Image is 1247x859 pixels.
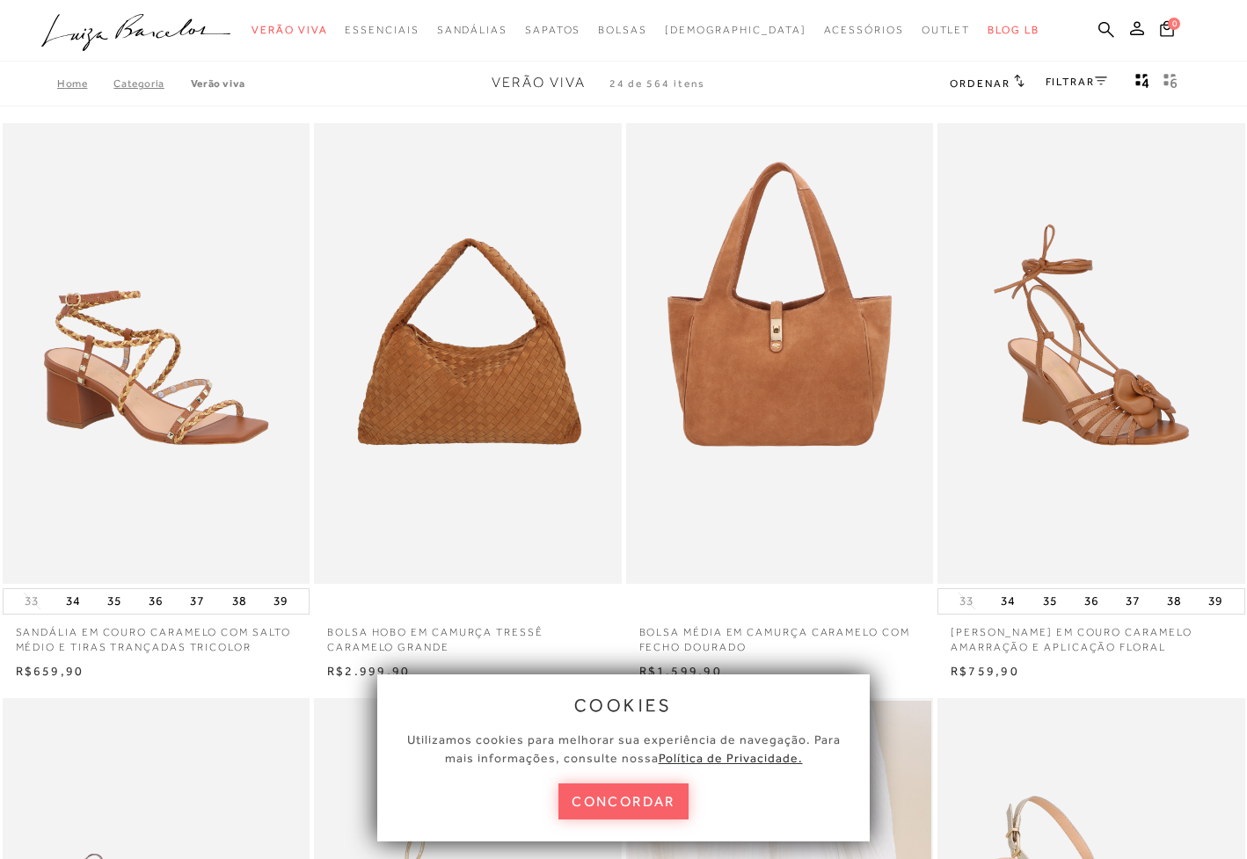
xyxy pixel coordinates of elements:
a: BOLSA MÉDIA EM CAMURÇA CARAMELO COM FECHO DOURADO BOLSA MÉDIA EM CAMURÇA CARAMELO COM FECHO DOURADO [628,126,932,581]
span: BLOG LB [988,24,1039,36]
a: SANDÁLIA ANABELA EM COURO CARAMELO AMARRAÇÃO E APLICAÇÃO FLORAL SANDÁLIA ANABELA EM COURO CARAMEL... [939,126,1243,581]
button: 38 [1162,589,1186,614]
button: gridText6Desc [1158,72,1183,95]
button: 36 [143,589,168,614]
button: 33 [954,593,979,609]
a: BLOG LB [988,14,1039,47]
a: FILTRAR [1046,76,1107,88]
button: 35 [1038,589,1062,614]
button: 37 [1120,589,1145,614]
span: [DEMOGRAPHIC_DATA] [665,24,806,36]
a: noSubCategoriesText [598,14,647,47]
a: Política de Privacidade. [659,751,803,765]
button: concordar [558,783,689,819]
span: Outlet [922,24,971,36]
img: SANDÁLIA EM COURO CARAMELO COM SALTO MÉDIO E TIRAS TRANÇADAS TRICOLOR [4,126,309,581]
button: 33 [19,593,44,609]
button: 37 [185,589,209,614]
span: Essenciais [345,24,419,36]
a: noSubCategoriesText [525,14,580,47]
a: noSubCategoriesText [252,14,327,47]
span: cookies [574,695,673,715]
span: R$759,90 [951,664,1019,678]
span: Sandálias [437,24,507,36]
span: Verão Viva [252,24,327,36]
span: 24 de 564 itens [609,77,706,90]
button: 34 [995,589,1020,614]
span: Ordenar [950,77,1010,90]
a: noSubCategoriesText [824,14,904,47]
img: BOLSA HOBO EM CAMURÇA TRESSÊ CARAMELO GRANDE [316,126,620,581]
button: 35 [102,589,127,614]
a: noSubCategoriesText [345,14,419,47]
a: BOLSA HOBO EM CAMURÇA TRESSÊ CARAMELO GRANDE [314,615,622,655]
button: 39 [268,589,293,614]
a: noSubCategoriesText [437,14,507,47]
span: Acessórios [824,24,904,36]
a: BOLSA MÉDIA EM CAMURÇA CARAMELO COM FECHO DOURADO [626,615,934,655]
button: 34 [61,589,85,614]
a: Verão Viva [191,77,245,90]
img: SANDÁLIA ANABELA EM COURO CARAMELO AMARRAÇÃO E APLICAÇÃO FLORAL [939,126,1243,581]
a: Categoria [113,77,190,90]
button: Mostrar 4 produtos por linha [1130,72,1155,95]
a: SANDÁLIA EM COURO CARAMELO COM SALTO MÉDIO E TIRAS TRANÇADAS TRICOLOR [3,615,310,655]
a: BOLSA HOBO EM CAMURÇA TRESSÊ CARAMELO GRANDE BOLSA HOBO EM CAMURÇA TRESSÊ CARAMELO GRANDE [316,126,620,581]
a: [PERSON_NAME] EM COURO CARAMELO AMARRAÇÃO E APLICAÇÃO FLORAL [937,615,1245,655]
span: Utilizamos cookies para melhorar sua experiência de navegação. Para mais informações, consulte nossa [407,732,841,765]
span: R$2.999,90 [327,664,410,678]
a: noSubCategoriesText [665,14,806,47]
span: Bolsas [598,24,647,36]
span: Verão Viva [492,75,586,91]
button: 36 [1079,589,1104,614]
button: 39 [1203,589,1228,614]
a: SANDÁLIA EM COURO CARAMELO COM SALTO MÉDIO E TIRAS TRANÇADAS TRICOLOR SANDÁLIA EM COURO CARAMELO ... [4,126,309,581]
span: R$659,90 [16,664,84,678]
span: 0 [1168,18,1180,30]
span: Sapatos [525,24,580,36]
a: Home [57,77,113,90]
button: 0 [1155,19,1179,43]
img: BOLSA MÉDIA EM CAMURÇA CARAMELO COM FECHO DOURADO [628,126,932,581]
a: noSubCategoriesText [922,14,971,47]
button: 38 [227,589,252,614]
